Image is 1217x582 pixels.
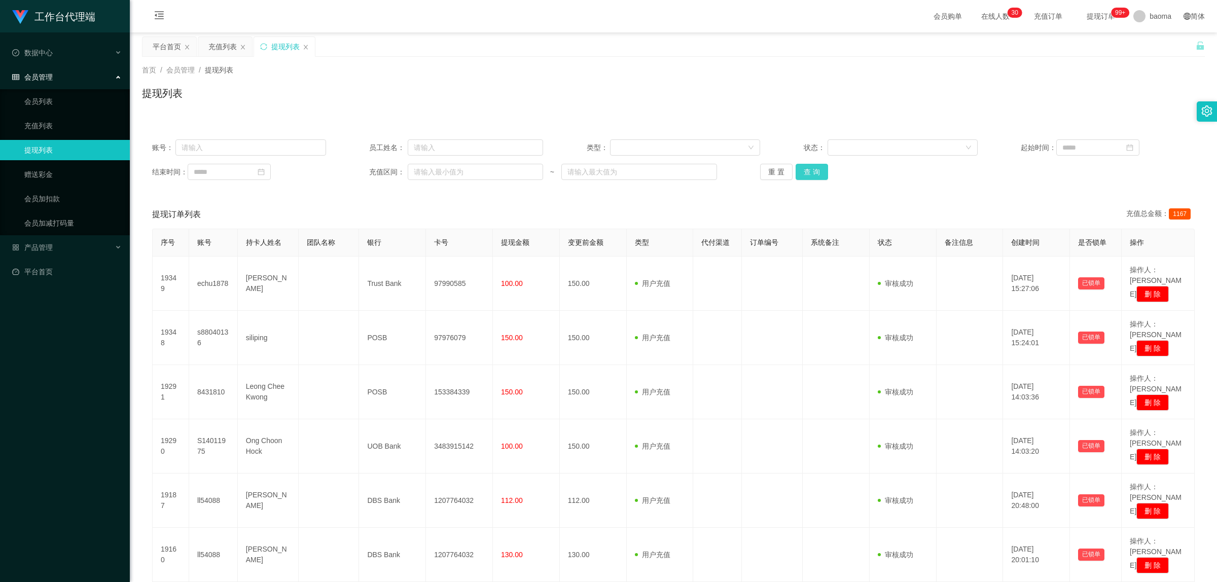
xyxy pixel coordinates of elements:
img: logo.9652507e.png [12,10,28,24]
td: POSB [359,365,426,419]
td: 130.00 [560,528,627,582]
button: 已锁单 [1078,277,1104,289]
span: 持卡人姓名 [246,238,281,246]
td: 1207764032 [426,528,493,582]
td: 112.00 [560,474,627,528]
i: 图标: sync [260,43,267,50]
a: 赠送彩金 [24,164,122,185]
i: 图标: global [1184,13,1191,20]
span: 操作人：[PERSON_NAME] [1130,428,1182,461]
span: 创建时间 [1011,238,1040,246]
span: 账号 [197,238,211,246]
td: Ong Choon Hock [238,419,299,474]
span: 是否锁单 [1078,238,1106,246]
button: 删 除 [1136,340,1169,356]
a: 会员加扣款 [24,189,122,209]
button: 已锁单 [1078,332,1104,344]
span: 产品管理 [12,243,53,251]
span: 130.00 [501,551,523,559]
button: 删 除 [1136,286,1169,302]
input: 请输入 [175,139,326,156]
span: 类型： [587,142,611,153]
span: 状态： [804,142,828,153]
sup: 1040 [1111,8,1129,18]
td: [DATE] 15:27:06 [1003,257,1070,311]
button: 已锁单 [1078,440,1104,452]
td: 19348 [153,311,189,365]
span: 充值订单 [1029,13,1067,20]
td: [DATE] 15:24:01 [1003,311,1070,365]
button: 已锁单 [1078,549,1104,561]
i: 图标: close [184,44,190,50]
span: 150.00 [501,334,523,342]
td: 150.00 [560,419,627,474]
i: 图标: close [303,44,309,50]
a: 充值列表 [24,116,122,136]
div: 充值列表 [208,37,237,56]
span: ~ [543,167,561,177]
p: 0 [1015,8,1018,18]
div: 充值总金额： [1126,208,1195,221]
button: 重 置 [760,164,793,180]
span: 变更前金额 [568,238,603,246]
td: 150.00 [560,257,627,311]
td: [PERSON_NAME] [238,474,299,528]
span: 操作人：[PERSON_NAME] [1130,374,1182,407]
span: 在线人数 [976,13,1015,20]
a: 会员列表 [24,91,122,112]
td: UOB Bank [359,419,426,474]
td: 19290 [153,419,189,474]
span: 1167 [1169,208,1191,220]
td: [DATE] 20:48:00 [1003,474,1070,528]
span: 用户充值 [635,496,670,504]
span: 用户充值 [635,442,670,450]
button: 删 除 [1136,449,1169,465]
td: [DATE] 20:01:10 [1003,528,1070,582]
span: 操作人：[PERSON_NAME] [1130,537,1182,569]
i: 图标: down [748,144,754,152]
span: 提现订单列表 [152,208,201,221]
span: 序号 [161,238,175,246]
span: 系统备注 [811,238,839,246]
span: 银行 [367,238,381,246]
span: 用户充值 [635,388,670,396]
span: 审核成功 [878,496,913,504]
span: 提现列表 [205,66,233,74]
h1: 工作台代理端 [34,1,95,33]
span: 112.00 [501,496,523,504]
p: 3 [1012,8,1015,18]
td: ll54088 [189,528,238,582]
span: 用户充值 [635,334,670,342]
td: [DATE] 14:03:36 [1003,365,1070,419]
button: 已锁单 [1078,494,1104,506]
i: 图标: calendar [1126,144,1133,151]
td: 153384339 [426,365,493,419]
td: 150.00 [560,365,627,419]
i: 图标: down [965,144,972,152]
span: 代付渠道 [701,238,730,246]
i: 图标: table [12,74,19,81]
div: 提现列表 [271,37,300,56]
a: 工作台代理端 [12,12,95,20]
td: [DATE] 14:03:20 [1003,419,1070,474]
i: 图标: menu-fold [142,1,176,33]
td: 3483915142 [426,419,493,474]
span: / [199,66,201,74]
input: 请输入 [408,139,543,156]
span: 150.00 [501,388,523,396]
span: 审核成功 [878,279,913,287]
td: Leong Chee Kwong [238,365,299,419]
i: 图标: close [240,44,246,50]
span: 操作人：[PERSON_NAME] [1130,266,1182,298]
span: 用户充值 [635,279,670,287]
input: 请输入最大值为 [561,164,717,180]
span: 类型 [635,238,649,246]
td: 1207764032 [426,474,493,528]
span: 会员管理 [166,66,195,74]
span: 充值区间： [369,167,408,177]
td: 150.00 [560,311,627,365]
td: 19160 [153,528,189,582]
span: 状态 [878,238,892,246]
td: 97990585 [426,257,493,311]
button: 删 除 [1136,503,1169,519]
